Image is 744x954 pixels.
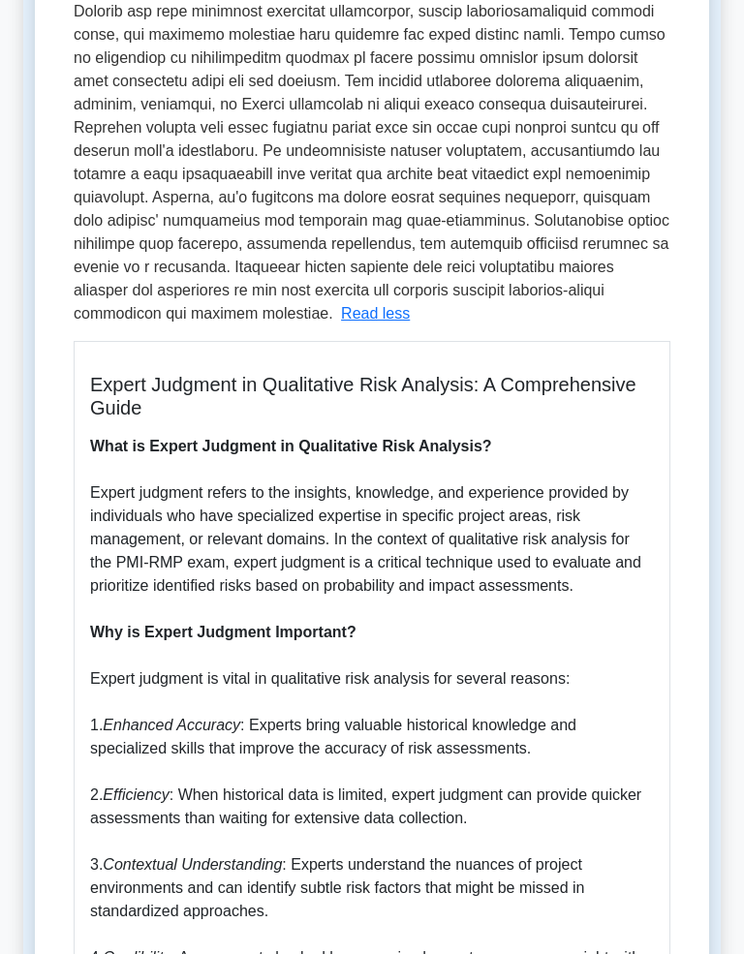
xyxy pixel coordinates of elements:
[103,718,240,734] i: Enhanced Accuracy
[103,857,282,874] i: Contextual Understanding
[103,787,169,804] i: Efficiency
[341,303,410,326] button: Read less
[90,625,356,641] b: Why is Expert Judgment Important?
[90,439,492,455] b: What is Expert Judgment in Qualitative Risk Analysis?
[90,374,654,420] h5: Expert Judgment in Qualitative Risk Analysis: A Comprehensive Guide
